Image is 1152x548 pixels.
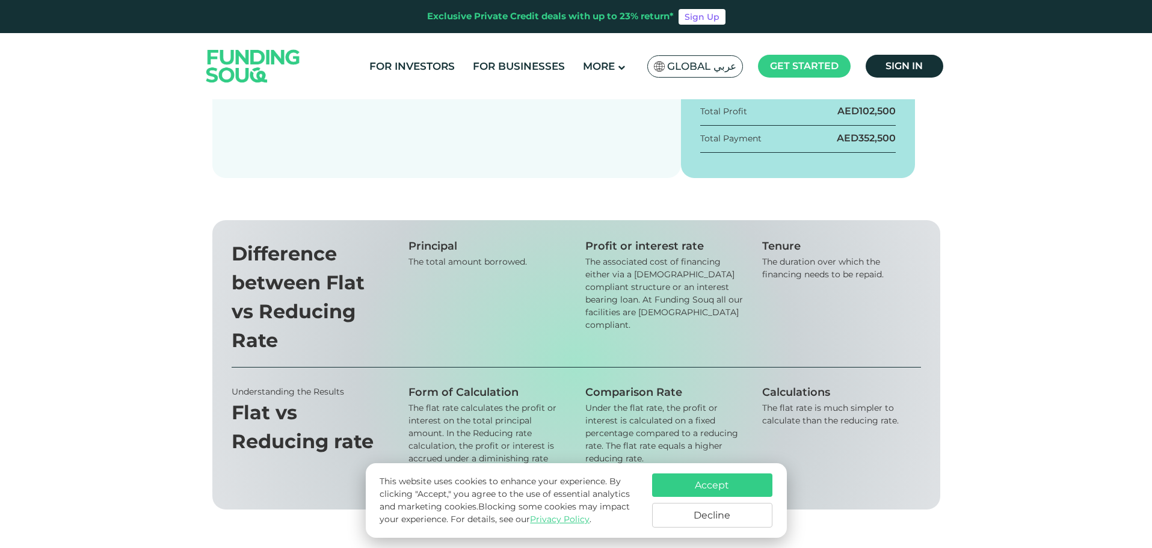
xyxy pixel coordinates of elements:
[530,514,590,525] a: Privacy Policy
[232,239,390,355] div: Difference between Flat vs Reducing Rate
[837,105,896,118] div: AED
[408,386,567,399] div: Form of Calculation
[886,60,923,72] span: Sign in
[762,256,921,281] div: The duration over which the financing needs to be repaid.
[700,105,747,118] div: Total Profit
[194,35,312,96] img: Logo
[408,256,567,268] div: The total amount borrowed.
[700,132,762,145] div: Total Payment
[762,402,921,427] div: The flat rate is much simpler to calculate than the reducing rate.
[652,503,772,528] button: Decline
[585,402,744,465] div: Under the flat rate, the profit or interest is calculated on a fixed percentage compared to a red...
[585,256,744,331] div: The associated cost of financing either via a [DEMOGRAPHIC_DATA] compliant structure or an intere...
[679,9,725,25] a: Sign Up
[408,239,567,253] div: Principal
[667,60,736,73] span: Global عربي
[232,386,390,398] div: Understanding the Results
[451,514,591,525] span: For details, see our .
[762,386,921,399] div: Calculations
[770,60,839,72] span: Get started
[583,60,615,72] span: More
[380,475,639,526] p: This website uses cookies to enhance your experience. By clicking "Accept," you agree to the use ...
[380,501,630,525] span: Blocking some cookies may impact your experience.
[837,132,896,145] div: AED
[427,10,674,23] div: Exclusive Private Credit deals with up to 23% return*
[866,55,943,78] a: Sign in
[652,473,772,497] button: Accept
[585,239,744,253] div: Profit or interest rate
[232,398,390,456] div: Flat vs Reducing rate
[408,402,567,490] div: The flat rate calculates the profit or interest on the total principal amount. In the Reducing ra...
[654,61,665,72] img: SA Flag
[366,57,458,76] a: For Investors
[585,386,744,399] div: Comparison Rate
[762,239,921,253] div: Tenure
[470,57,568,76] a: For Businesses
[859,105,896,117] span: 102,500
[858,132,896,144] span: 352,500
